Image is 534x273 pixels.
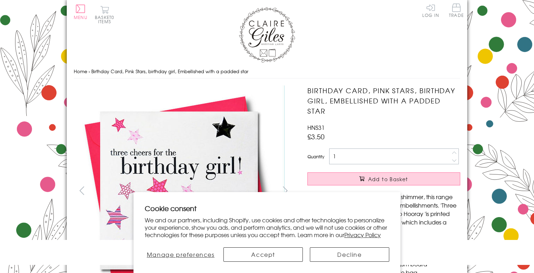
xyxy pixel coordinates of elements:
label: Quantity [307,153,324,160]
span: £3.50 [307,132,325,141]
button: next [278,183,293,198]
span: Manage preferences [147,250,215,259]
a: Log In [422,4,439,17]
span: Birthday Card, Pink Stars, birthday girl, Embellished with a padded star [91,68,248,75]
span: › [89,68,90,75]
a: Privacy Policy [344,230,381,239]
h2: Cookie consent [145,203,389,213]
button: prev [74,183,90,198]
nav: breadcrumbs [74,64,460,79]
p: We and our partners, including Shopify, use cookies and other technologies to personalize your ex... [145,216,389,238]
a: Trade [449,4,464,19]
span: Menu [74,14,87,20]
span: Add to Basket [368,176,408,183]
span: 0 items [98,14,114,25]
button: Decline [310,247,389,262]
h1: Birthday Card, Pink Stars, birthday girl, Embellished with a padded star [307,85,460,116]
button: Accept [223,247,303,262]
button: Manage preferences [145,247,216,262]
a: Home [74,68,87,75]
span: Trade [449,4,464,17]
img: Claire Giles Greetings Cards [239,7,295,63]
button: Menu [74,5,87,19]
span: HNS31 [307,123,325,132]
button: Basket0 items [95,6,114,24]
button: Add to Basket [307,172,460,185]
